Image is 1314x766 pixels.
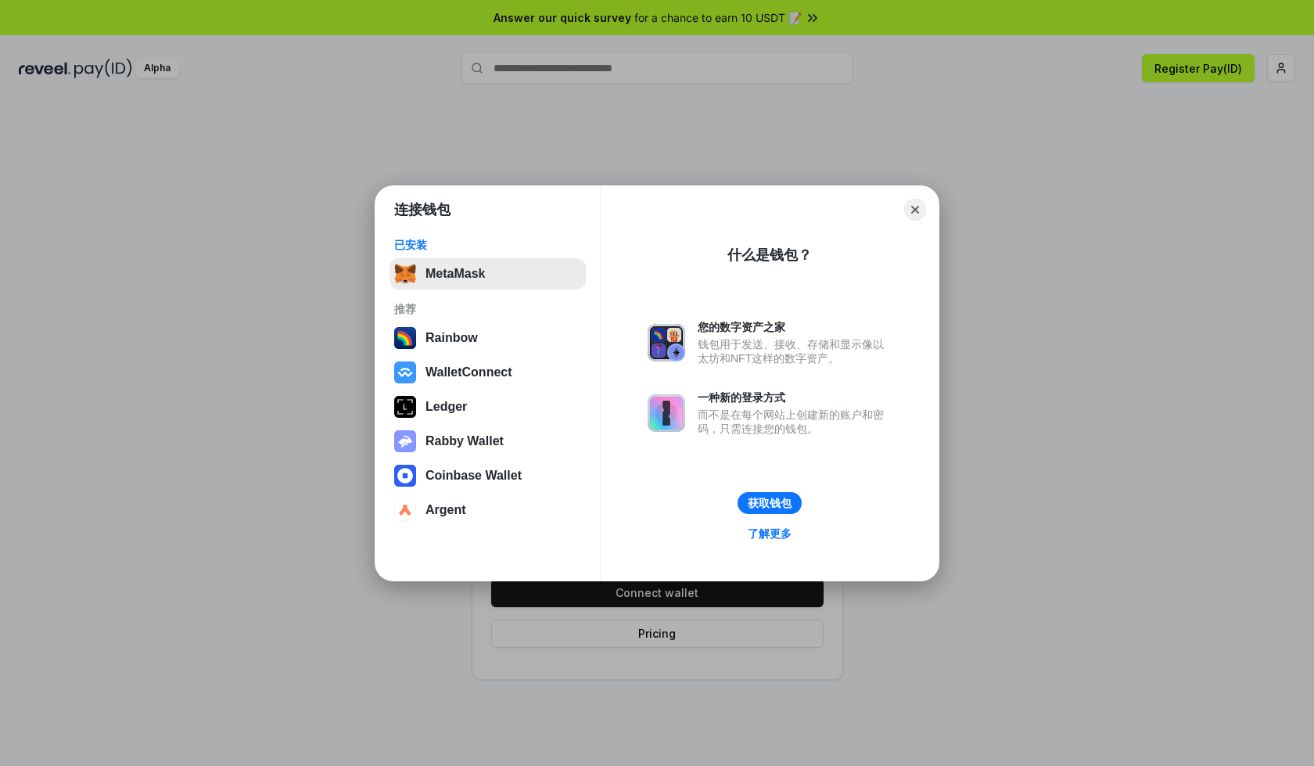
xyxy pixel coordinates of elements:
[390,258,586,289] button: MetaMask
[698,390,892,405] div: 一种新的登录方式
[390,322,586,354] button: Rainbow
[394,263,416,285] img: svg+xml,%3Csvg%20fill%3D%22none%22%20height%3D%2233%22%20viewBox%3D%220%200%2035%2033%22%20width%...
[425,469,522,483] div: Coinbase Wallet
[648,324,685,361] img: svg+xml,%3Csvg%20xmlns%3D%22http%3A%2F%2Fwww.w3.org%2F2000%2Fsvg%22%20fill%3D%22none%22%20viewBox...
[394,465,416,487] img: svg+xml,%3Csvg%20width%3D%2228%22%20height%3D%2228%22%20viewBox%3D%220%200%2028%2028%22%20fill%3D...
[648,394,685,432] img: svg+xml,%3Csvg%20xmlns%3D%22http%3A%2F%2Fwww.w3.org%2F2000%2Fsvg%22%20fill%3D%22none%22%20viewBox...
[425,267,485,281] div: MetaMask
[698,408,892,436] div: 而不是在每个网站上创建新的账户和密码，只需连接您的钱包。
[425,365,512,379] div: WalletConnect
[698,337,892,365] div: 钱包用于发送、接收、存储和显示像以太坊和NFT这样的数字资产。
[394,302,581,316] div: 推荐
[390,426,586,457] button: Rabby Wallet
[748,496,792,510] div: 获取钱包
[425,434,504,448] div: Rabby Wallet
[425,400,467,414] div: Ledger
[394,361,416,383] img: svg+xml,%3Csvg%20width%3D%2228%22%20height%3D%2228%22%20viewBox%3D%220%200%2028%2028%22%20fill%3D...
[425,331,478,345] div: Rainbow
[904,199,926,221] button: Close
[748,527,792,541] div: 了解更多
[394,430,416,452] img: svg+xml,%3Csvg%20xmlns%3D%22http%3A%2F%2Fwww.w3.org%2F2000%2Fsvg%22%20fill%3D%22none%22%20viewBox...
[390,460,586,491] button: Coinbase Wallet
[390,357,586,388] button: WalletConnect
[390,494,586,526] button: Argent
[394,499,416,521] img: svg+xml,%3Csvg%20width%3D%2228%22%20height%3D%2228%22%20viewBox%3D%220%200%2028%2028%22%20fill%3D...
[394,327,416,349] img: svg+xml,%3Csvg%20width%3D%22120%22%20height%3D%22120%22%20viewBox%3D%220%200%20120%20120%22%20fil...
[390,391,586,423] button: Ledger
[738,523,801,544] a: 了解更多
[425,503,466,517] div: Argent
[727,246,812,264] div: 什么是钱包？
[394,238,581,252] div: 已安装
[394,200,451,219] h1: 连接钱包
[738,492,802,514] button: 获取钱包
[698,320,892,334] div: 您的数字资产之家
[394,396,416,418] img: svg+xml,%3Csvg%20xmlns%3D%22http%3A%2F%2Fwww.w3.org%2F2000%2Fsvg%22%20width%3D%2228%22%20height%3...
